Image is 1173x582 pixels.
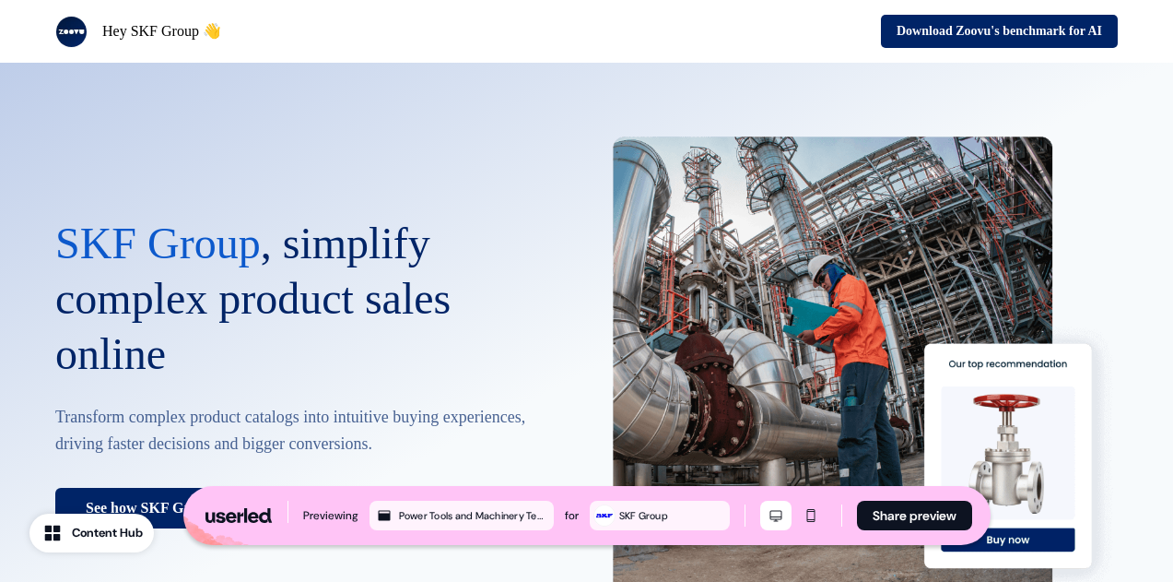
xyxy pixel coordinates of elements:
div: Previewing [303,506,358,525]
span: SKF Group [55,219,261,267]
p: Transform complex product catalogs into intuitive buying experiences, driving faster decisions an... [55,404,561,458]
div: SKF Group [619,507,726,524]
button: Desktop mode [760,501,792,530]
button: Share preview [857,501,972,530]
div: for [565,506,579,525]
p: , simplify complex product sales online [55,216,561,382]
button: Content Hub [29,514,154,552]
button: Mobile mode [795,501,827,530]
div: Power Tools and Machinery Template [399,507,550,524]
div: Content Hub [72,524,143,542]
p: Hey SKF Group 👋 [102,20,221,42]
a: See how SKF Group compares [55,488,309,529]
button: Download Zoovu's benchmark for AI [881,15,1118,48]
